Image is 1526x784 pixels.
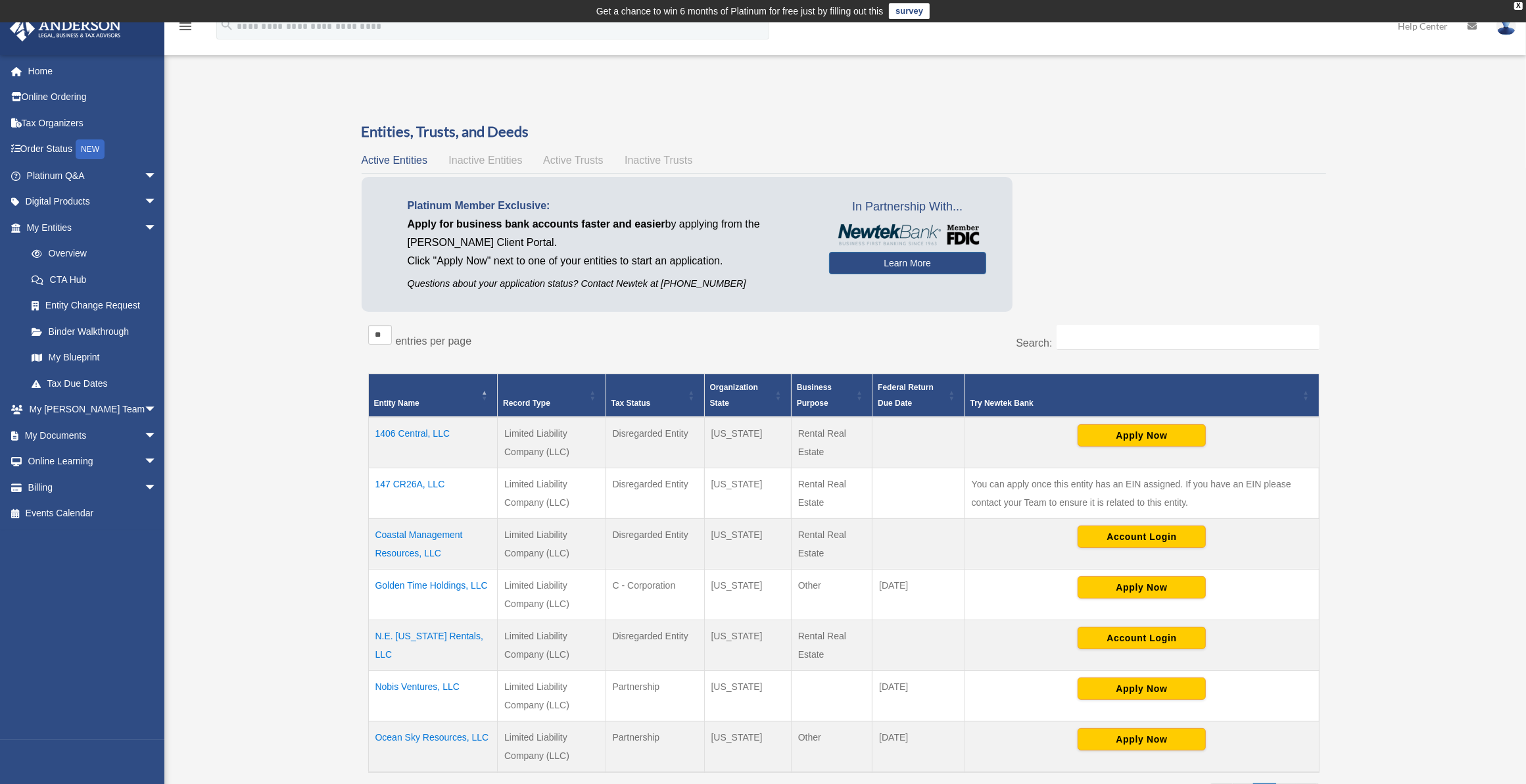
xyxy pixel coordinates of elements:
[9,474,177,501] a: Billingarrow_drop_down
[970,395,1299,411] div: Try Newtek Bank
[144,189,170,216] span: arrow_drop_down
[368,721,498,772] td: Ocean Sky Resources, LLC
[144,162,170,189] span: arrow_drop_down
[18,266,170,293] a: CTA Hub
[368,569,498,620] td: Golden Time Holdings, LLC
[1078,728,1206,750] button: Apply Now
[144,422,170,449] span: arrow_drop_down
[18,293,170,319] a: Entity Change Request
[872,721,965,772] td: [DATE]
[872,670,965,721] td: [DATE]
[18,241,164,267] a: Overview
[1078,627,1206,649] button: Account Login
[408,252,809,270] p: Click "Apply Now" next to one of your entities to start an application.
[18,318,170,345] a: Binder Walkthrough
[704,417,791,468] td: [US_STATE]
[1078,531,1206,541] a: Account Login
[791,417,872,468] td: Rental Real Estate
[362,155,427,166] span: Active Entities
[408,197,809,215] p: Platinum Member Exclusive:
[889,3,930,19] a: survey
[9,501,177,527] a: Events Calendar
[498,374,606,417] th: Record Type: Activate to sort
[9,162,177,189] a: Platinum Q&Aarrow_drop_down
[836,224,980,245] img: NewtekBankLogoSM.png
[178,18,193,34] i: menu
[498,468,606,518] td: Limited Liability Company (LLC)
[18,345,170,371] a: My Blueprint
[606,468,704,518] td: Disregarded Entity
[1016,337,1052,349] label: Search:
[9,449,177,475] a: Online Learningarrow_drop_down
[144,214,170,241] span: arrow_drop_down
[374,399,419,408] span: Entity Name
[498,670,606,721] td: Limited Liability Company (LLC)
[1514,2,1523,10] div: close
[9,84,177,110] a: Online Ordering
[606,518,704,569] td: Disregarded Entity
[220,18,234,32] i: search
[408,218,665,230] span: Apply for business bank accounts faster and easier
[368,670,498,721] td: Nobis Ventures, LLC
[498,569,606,620] td: Limited Liability Company (LLC)
[797,383,832,408] span: Business Purpose
[368,468,498,518] td: 147 CR26A, LLC
[9,214,170,241] a: My Entitiesarrow_drop_down
[606,417,704,468] td: Disregarded Entity
[1078,576,1206,599] button: Apply Now
[791,374,872,417] th: Business Purpose: Activate to sort
[1078,526,1206,548] button: Account Login
[144,449,170,476] span: arrow_drop_down
[498,417,606,468] td: Limited Liability Company (LLC)
[872,569,965,620] td: [DATE]
[498,620,606,670] td: Limited Liability Company (LLC)
[408,276,809,292] p: Questions about your application status? Contact Newtek at [PHONE_NUMBER]
[606,670,704,721] td: Partnership
[498,518,606,569] td: Limited Liability Company (LLC)
[1078,677,1206,700] button: Apply Now
[829,197,986,218] span: In Partnership With...
[396,335,472,347] label: entries per page
[704,721,791,772] td: [US_STATE]
[1078,424,1206,447] button: Apply Now
[829,252,986,274] a: Learn More
[791,721,872,772] td: Other
[965,374,1319,417] th: Try Newtek Bank : Activate to sort
[872,374,965,417] th: Federal Return Due Date: Activate to sort
[144,474,170,501] span: arrow_drop_down
[9,110,177,136] a: Tax Organizers
[965,468,1319,518] td: You can apply once this entity has an EIN assigned. If you have an EIN please contact your Team t...
[408,215,809,252] p: by applying from the [PERSON_NAME] Client Portal.
[368,518,498,569] td: Coastal Management Resources, LLC
[1496,16,1516,36] img: User Pic
[368,620,498,670] td: N.E. [US_STATE] Rentals, LLC
[606,374,704,417] th: Tax Status: Activate to sort
[368,417,498,468] td: 1406 Central, LLC
[791,468,872,518] td: Rental Real Estate
[178,23,193,34] a: menu
[611,399,651,408] span: Tax Status
[503,399,550,408] span: Record Type
[704,620,791,670] td: [US_STATE]
[6,16,125,41] img: Anderson Advisors Platinum Portal
[362,122,1326,142] h3: Entities, Trusts, and Deeds
[368,374,498,417] th: Entity Name: Activate to invert sorting
[596,3,884,19] div: Get a chance to win 6 months of Platinum for free just by filling out this
[9,136,177,163] a: Order StatusNEW
[9,422,177,449] a: My Documentsarrow_drop_down
[9,58,177,84] a: Home
[710,383,758,408] span: Organization State
[498,721,606,772] td: Limited Liability Company (LLC)
[704,468,791,518] td: [US_STATE]
[144,397,170,424] span: arrow_drop_down
[448,155,522,166] span: Inactive Entities
[791,518,872,569] td: Rental Real Estate
[18,370,170,397] a: Tax Due Dates
[9,397,177,423] a: My [PERSON_NAME] Teamarrow_drop_down
[625,155,692,166] span: Inactive Trusts
[606,721,704,772] td: Partnership
[543,155,604,166] span: Active Trusts
[704,518,791,569] td: [US_STATE]
[9,189,177,215] a: Digital Productsarrow_drop_down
